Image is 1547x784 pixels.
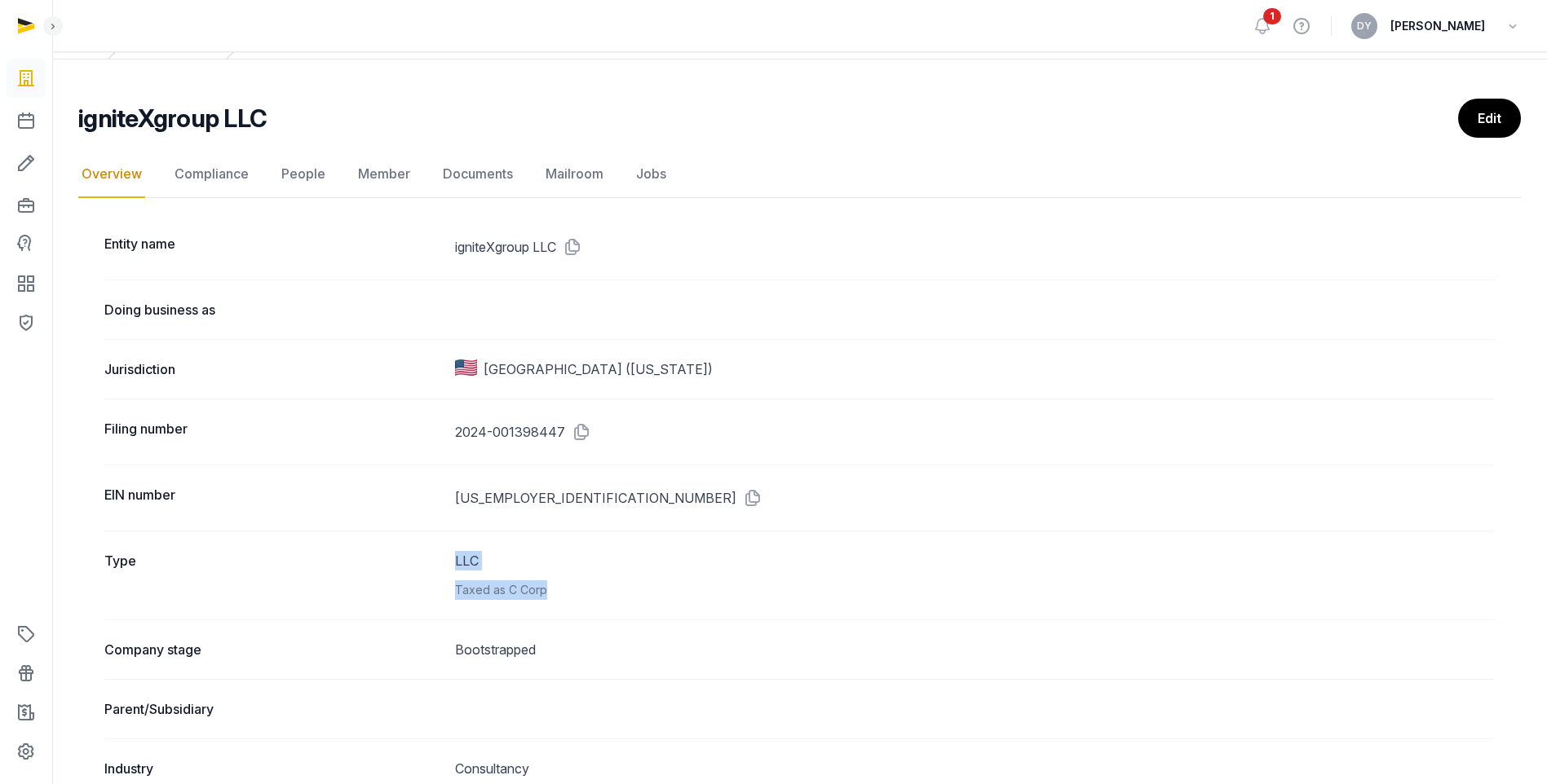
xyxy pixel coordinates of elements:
[171,151,252,198] a: Compliance
[542,151,607,198] a: Mailroom
[104,234,442,260] dt: Entity name
[104,640,442,659] dt: Company stage
[455,580,1495,600] div: Taxed as C Corp
[1253,595,1547,784] iframe: Chat Widget
[1390,16,1485,36] span: [PERSON_NAME]
[78,151,145,198] a: Overview
[1458,99,1521,138] a: Edit
[1351,13,1377,39] button: DY
[440,151,516,198] a: Documents
[104,485,442,511] dt: EIN number
[104,759,442,778] dt: Industry
[455,485,1495,511] dd: [US_EMPLOYER_IDENTIFICATION_NUMBER]
[104,419,442,445] dt: Filing number
[104,551,442,600] dt: Type
[104,359,442,379] dt: Jurisdiction
[455,234,1495,260] dd: igniteXgroup LLC
[104,300,442,319] dt: Doing business as
[633,151,670,198] a: Jobs
[1357,21,1372,31] span: DY
[455,419,1495,445] dd: 2024-001398447
[78,104,267,133] h2: igniteXgroup LLC
[78,151,1521,198] nav: Tabs
[355,151,413,198] a: Member
[104,699,442,719] dt: Parent/Subsidiary
[455,640,1495,659] dd: Bootstrapped
[455,551,1495,600] dd: LLC
[455,759,1495,778] dd: Consultancy
[484,359,713,379] span: [GEOGRAPHIC_DATA] ([US_STATE])
[1263,8,1281,24] span: 1
[278,151,329,198] a: People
